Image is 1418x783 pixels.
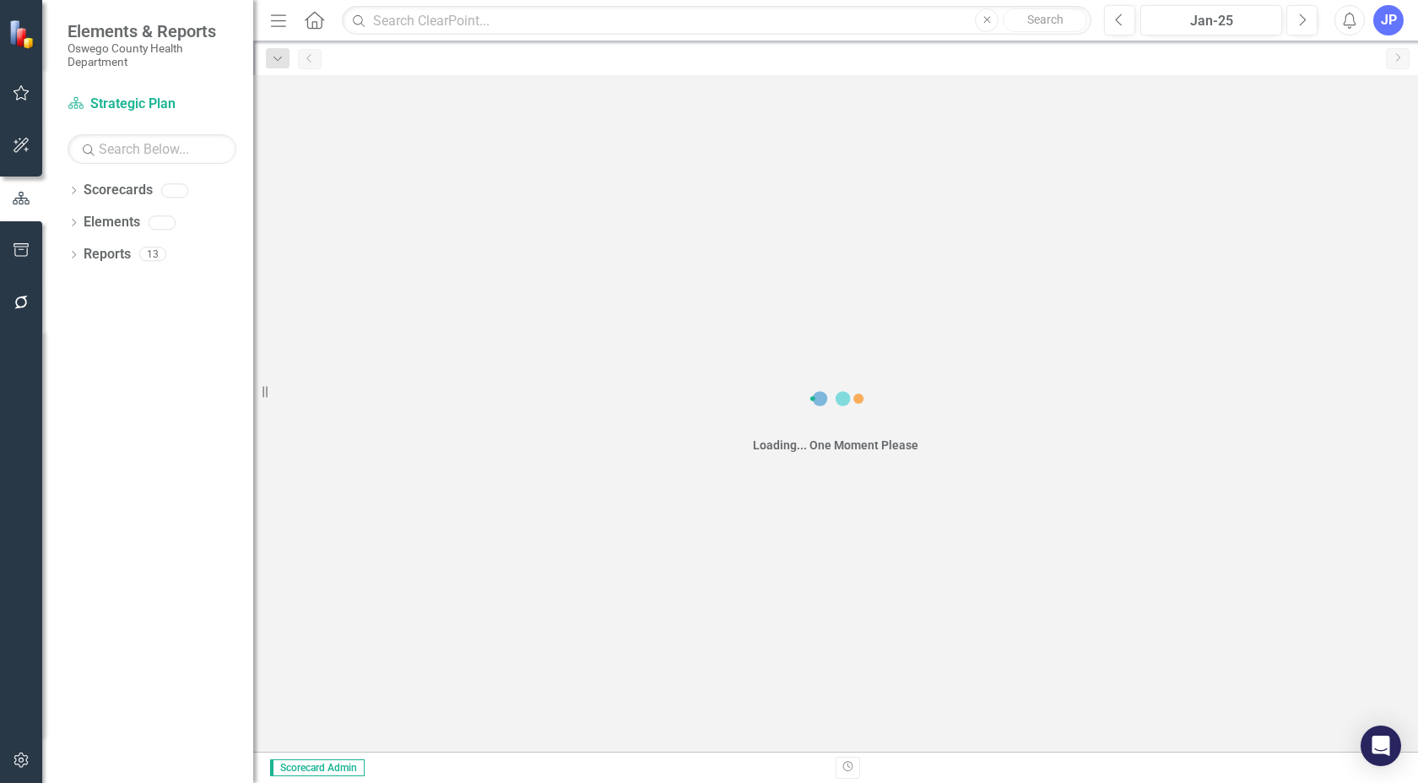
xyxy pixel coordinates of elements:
[342,6,1091,35] input: Search ClearPoint...
[84,245,131,264] a: Reports
[68,134,236,164] input: Search Below...
[139,247,166,262] div: 13
[1140,5,1282,35] button: Jan-25
[84,213,140,232] a: Elements
[8,18,40,50] img: ClearPoint Strategy
[68,41,236,69] small: Oswego County Health Department
[1361,726,1401,766] div: Open Intercom Messenger
[1027,13,1063,26] span: Search
[1373,5,1404,35] button: JP
[1146,11,1276,31] div: Jan-25
[753,437,918,454] div: Loading... One Moment Please
[68,95,236,114] a: Strategic Plan
[84,181,153,200] a: Scorecards
[270,759,365,776] span: Scorecard Admin
[68,21,236,41] span: Elements & Reports
[1003,8,1087,32] button: Search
